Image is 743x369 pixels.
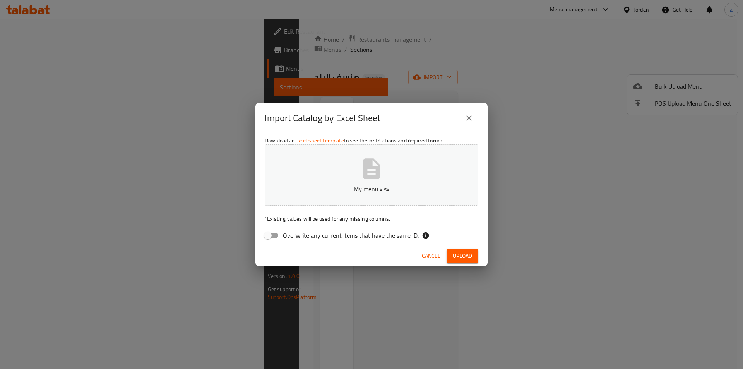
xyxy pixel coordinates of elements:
p: Existing values will be used for any missing columns. [265,215,478,223]
span: Overwrite any current items that have the same ID. [283,231,419,240]
h2: Import Catalog by Excel Sheet [265,112,380,124]
svg: If the overwrite option isn't selected, then the items that match an existing ID will be ignored ... [422,232,430,239]
span: Upload [453,251,472,261]
button: Upload [447,249,478,263]
button: Cancel [419,249,443,263]
p: My menu.xlsx [277,184,466,194]
button: close [460,109,478,127]
button: My menu.xlsx [265,144,478,206]
div: Download an to see the instructions and required format. [255,134,488,246]
a: Excel sheet template [295,136,344,146]
span: Cancel [422,251,440,261]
